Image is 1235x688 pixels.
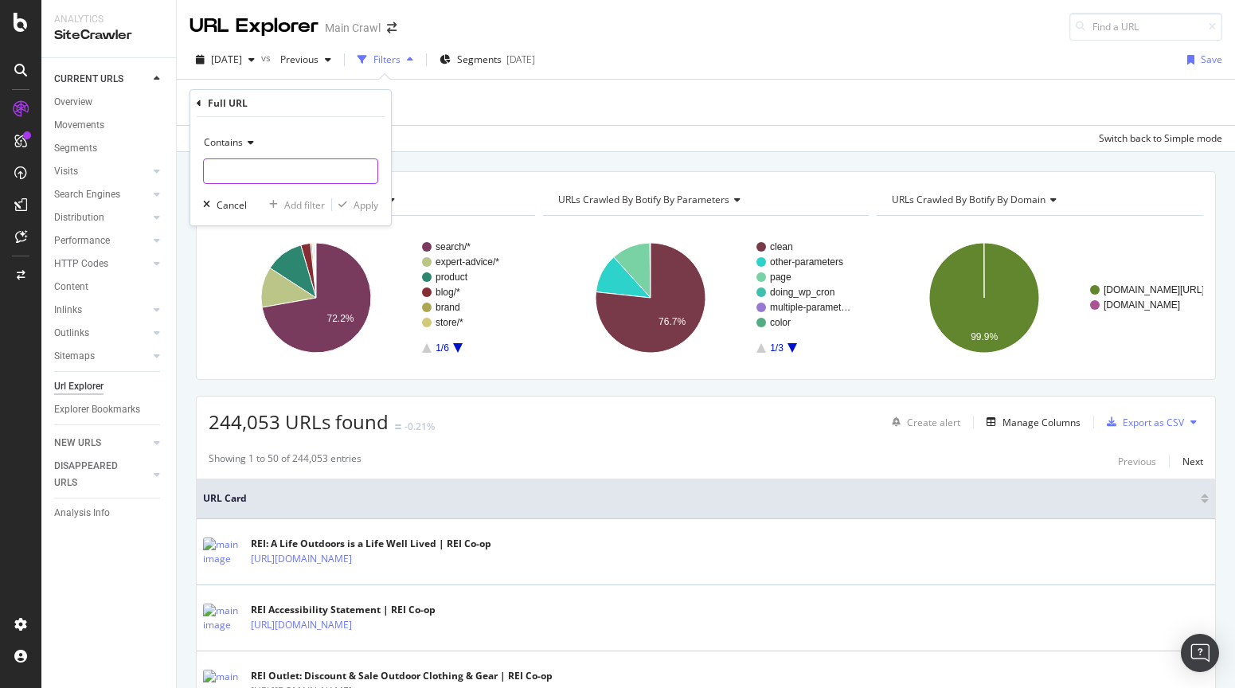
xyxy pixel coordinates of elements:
[54,378,165,395] a: Url Explorer
[54,26,163,45] div: SiteCrawler
[332,197,378,213] button: Apply
[197,197,247,213] button: Cancel
[1002,416,1081,429] div: Manage Columns
[54,94,165,111] a: Overview
[1118,455,1156,468] div: Previous
[1201,53,1222,66] div: Save
[436,287,460,298] text: blog/*
[433,47,541,72] button: Segments[DATE]
[892,193,1045,206] span: URLs Crawled By Botify By domain
[54,186,149,203] a: Search Engines
[217,198,247,212] div: Cancel
[885,409,960,435] button: Create alert
[54,233,110,249] div: Performance
[54,163,78,180] div: Visits
[1123,416,1184,429] div: Export as CSV
[54,140,165,157] a: Segments
[506,53,535,66] div: [DATE]
[54,163,149,180] a: Visits
[1092,126,1222,151] button: Switch back to Simple mode
[54,348,95,365] div: Sitemaps
[54,209,104,226] div: Distribution
[889,187,1189,213] h4: URLs Crawled By Botify By domain
[1181,634,1219,672] div: Open Intercom Messenger
[251,537,491,551] div: REI: A Life Outdoors is a Life Well Lived | REI Co-op
[436,302,460,313] text: brand
[436,317,463,328] text: store/*
[770,342,784,354] text: 1/3
[203,604,243,632] img: main image
[190,47,261,72] button: [DATE]
[1100,409,1184,435] button: Export as CSV
[659,316,686,327] text: 76.7%
[190,13,319,40] div: URL Explorer
[54,435,101,451] div: NEW URLS
[54,458,135,491] div: DISAPPEARED URLS
[209,229,535,367] svg: A chart.
[251,669,553,683] div: REI Outlet: Discount & Sale Outdoor Clothing & Gear | REI Co-op
[436,272,468,283] text: product
[54,71,123,88] div: CURRENT URLS
[1181,47,1222,72] button: Save
[558,193,729,206] span: URLs Crawled By Botify By parameters
[980,412,1081,432] button: Manage Columns
[457,53,502,66] span: Segments
[261,51,274,64] span: vs
[770,287,834,298] text: doing_wp_cron
[555,187,855,213] h4: URLs Crawled By Botify By parameters
[54,348,149,365] a: Sitemaps
[54,401,165,418] a: Explorer Bookmarks
[54,256,149,272] a: HTTP Codes
[54,505,165,522] a: Analysis Info
[1118,451,1156,471] button: Previous
[770,241,793,252] text: clean
[770,256,843,268] text: other-parameters
[395,424,401,429] img: Equal
[54,505,110,522] div: Analysis Info
[436,241,471,252] text: search/*
[274,47,338,72] button: Previous
[1104,284,1205,295] text: [DOMAIN_NAME][URL]
[204,135,243,149] span: Contains
[209,408,389,435] span: 244,053 URLs found
[1099,131,1222,145] div: Switch back to Simple mode
[405,420,435,433] div: -0.21%
[209,451,362,471] div: Showing 1 to 50 of 244,053 entries
[54,279,88,295] div: Content
[373,53,401,66] div: Filters
[354,198,378,212] div: Apply
[436,342,449,354] text: 1/6
[770,272,791,283] text: page
[54,117,165,134] a: Movements
[436,256,499,268] text: expert-advice/*
[203,491,1197,506] span: URL Card
[54,401,140,418] div: Explorer Bookmarks
[251,551,352,567] a: [URL][DOMAIN_NAME]
[351,47,420,72] button: Filters
[325,20,381,36] div: Main Crawl
[54,209,149,226] a: Distribution
[54,325,149,342] a: Outlinks
[54,435,149,451] a: NEW URLS
[208,96,248,110] div: Full URL
[54,325,89,342] div: Outlinks
[211,53,242,66] span: 2025 Oct. 6th
[387,22,397,33] div: arrow-right-arrow-left
[251,603,436,617] div: REI Accessibility Statement | REI Co-op
[284,198,325,212] div: Add filter
[770,302,850,313] text: multiple-paramet…
[54,458,149,491] a: DISAPPEARED URLS
[770,317,791,328] text: color
[54,279,165,295] a: Content
[877,229,1203,367] div: A chart.
[274,53,319,66] span: Previous
[971,331,998,342] text: 99.9%
[54,117,104,134] div: Movements
[203,537,243,566] img: main image
[543,229,870,367] svg: A chart.
[54,13,163,26] div: Analytics
[54,140,97,157] div: Segments
[54,71,149,88] a: CURRENT URLS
